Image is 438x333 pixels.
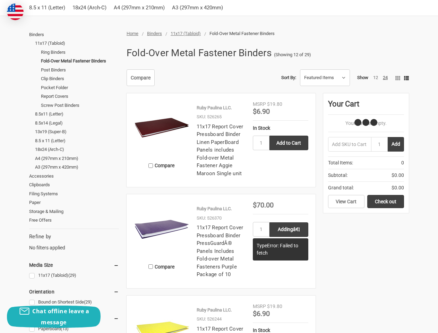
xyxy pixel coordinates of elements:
input: Compare [148,264,153,269]
h5: Orientation [29,288,119,296]
a: 11x17 (Tabloid) [29,271,119,280]
label: Compare [134,160,189,171]
a: 11x17 Report Cover Pressboard Binder PressGuardÂ® Panels Includes Fold-over Metal Fasteners Purpl... [197,224,243,277]
a: Accessories [29,172,119,181]
h5: Media Size [29,261,119,269]
p: SKU: 526370 [197,215,222,222]
div: No filters applied [29,233,119,251]
div: MSRP [253,303,266,310]
a: 13x19 (Super-B) [35,127,119,136]
a: Post Binders [41,66,119,75]
img: 11x17 Report Cover Pressboard Binder PressGuardÂ® Panels Includes Fold-over Metal Fasteners Purpl... [134,202,189,257]
a: A3 (297mm x 420mm) [35,163,119,172]
span: Total Items: [328,159,353,166]
span: Grand total: [328,184,354,191]
input: Addingâ€¦ [269,222,308,237]
a: Fold-Over Metal Fastener Binders [41,57,119,66]
a: 8.5x11 (Letter) [35,110,119,119]
a: Storage & Mailing [29,207,119,216]
p: Ruby Paulina LLC. [197,205,232,212]
span: $6.90 [253,107,270,116]
label: Sort By: [281,72,296,83]
h5: Refine by [29,233,119,241]
button: Chat offline leave a message [7,306,101,328]
input: Compare [148,163,153,168]
a: Clipboards [29,180,119,189]
a: A4 (297mm x 210mm) [35,154,119,163]
a: Ring Binders [41,48,119,57]
a: Binders [147,31,162,36]
input: Add SKU to Cart [328,137,371,152]
div: MSRP [253,101,266,108]
p: SKU: 526265 [197,113,222,120]
span: $0.00 [392,184,404,191]
a: Pocket Folder [41,83,119,92]
p: SKU: 526244 [197,316,222,323]
a: 11x17 (Tabloid) [171,31,201,36]
a: Bound on Shortest Side [29,298,119,307]
a: Paper [29,198,119,207]
span: 0 [401,159,404,166]
div: In Stock [253,125,308,132]
a: Report Covers [41,92,119,101]
p: Ruby Paulina LLC. [197,104,232,111]
h1: Fold-Over Metal Fastener Binders [127,44,272,62]
span: $0.00 [392,172,404,179]
span: Chat offline leave a message [32,307,89,326]
span: (Showing 12 of 29) [274,51,311,58]
span: $70.00 [253,201,274,209]
span: $19.80 [267,304,282,309]
a: 12 [373,75,378,80]
span: (29) [68,273,76,278]
a: 8.5x14 (Legal) [35,119,119,128]
a: Check out [367,195,404,208]
span: $19.80 [267,101,282,107]
a: Clip Binders [41,74,119,83]
a: 18x24 (Arch-C) [35,145,119,154]
input: Add to Cart [269,136,308,150]
span: Show [357,75,368,80]
a: Screw Post Binders [41,101,119,110]
a: Free Offers [29,216,119,225]
a: Compare [127,69,155,86]
a: 11x17 (Tabloid) [35,39,119,48]
a: Binders [29,30,119,39]
p: Your Cart Is Empty. [328,120,404,127]
a: View Cart [328,195,365,208]
label: Compare [134,261,189,272]
a: 8.5 x 11 (Letter) [35,136,119,145]
span: Subtotal: [328,172,347,179]
img: duty and tax information for United States [7,3,24,20]
span: $6.90 [253,309,270,318]
span: (13) [61,326,69,331]
a: 11x17 Report Cover Pressboard Binder Linen PaperBoard Panels includes Fold-over Metal Fastener Ag... [197,123,243,177]
button: Add [388,137,404,152]
a: 24 [383,75,388,80]
span: (29) [84,299,92,305]
a: Filing Systems [29,189,119,198]
div: TypeError: Failed to fetch [253,238,308,261]
img: 11x17 Report Cover Pressboard Binder Linen PaperBoard Panels includes Fold-over Metal Fastener Ag... [134,101,189,156]
a: Home [127,31,138,36]
p: Ruby Paulina LLC. [197,307,232,314]
div: Your Cart [328,98,404,115]
span: Fold-Over Metal Fastener Binders [209,31,275,36]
